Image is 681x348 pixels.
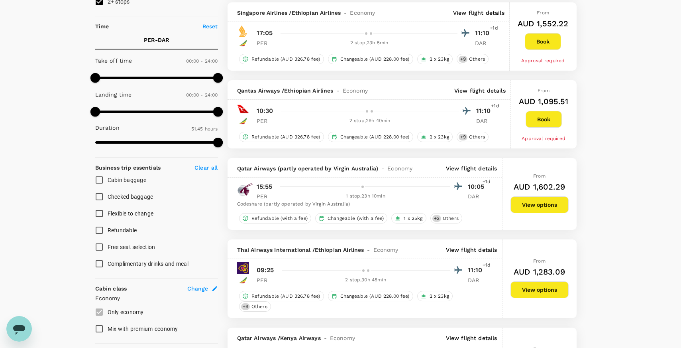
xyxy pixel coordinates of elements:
[426,134,452,140] span: 2 x 23kg
[364,246,373,254] span: -
[330,334,355,342] span: Economy
[237,37,249,49] img: ET
[417,291,453,301] div: 2 x 23kg
[108,326,178,332] span: Mix with premium-economy
[446,246,497,254] p: View flight details
[281,39,457,47] div: 2 stop , 23h 5min
[466,56,488,63] span: Others
[202,22,218,30] p: Reset
[514,180,565,193] h6: AUD 1,602.29
[521,58,565,63] span: Approval required
[483,261,491,269] span: +1d
[324,215,387,222] span: Changeable (with a fee)
[510,281,569,298] button: View options
[432,215,441,222] span: + 2
[476,106,496,116] p: 11:10
[237,103,249,115] img: QF
[186,58,218,64] span: 00:00 - 24:00
[526,111,562,128] button: Book
[239,54,324,64] div: Refundable (AUD 326.78 fee)
[237,182,253,198] img: QR
[538,88,550,93] span: From
[475,28,495,38] p: 11:10
[281,192,450,200] div: 1 stop , 23h 10min
[239,132,324,142] div: Refundable (AUD 326.78 fee)
[453,9,504,17] p: View flight details
[337,134,413,140] span: Changeable (AUD 228.00 fee)
[514,265,565,278] h6: AUD 1,283.09
[187,285,208,293] span: Change
[426,56,452,63] span: 2 x 23kg
[95,164,161,171] strong: Business trip essentials
[237,200,488,208] div: Codeshare (partly operated by Virgin Australia)
[108,227,137,233] span: Refundable
[257,106,273,116] p: 10:30
[341,9,350,17] span: -
[533,173,546,179] span: From
[400,215,426,222] span: 1 x 25kg
[237,87,334,95] span: Qantas Airways / Ethiopian Airlines
[457,54,489,64] div: +9Others
[417,132,453,142] div: 2 x 23kg
[490,24,498,32] span: +1d
[108,244,155,250] span: Free seat selection
[510,196,569,213] button: View options
[518,17,569,30] h6: AUD 1,552.22
[194,164,218,172] p: Clear all
[257,192,277,200] p: PER
[328,54,413,64] div: Changeable (AUD 228.00 fee)
[337,293,413,300] span: Changeable (AUD 228.00 fee)
[315,213,387,223] div: Changeable (with a fee)
[525,33,561,50] button: Book
[95,91,132,99] p: Landing time
[237,246,364,254] span: Thai Airways International / Ethiopian Airlines
[391,213,426,223] div: 1 x 25kg
[457,132,489,142] div: +9Others
[466,134,488,140] span: Others
[241,303,250,310] span: + 9
[95,124,120,132] p: Duration
[237,115,249,127] img: ET
[257,117,277,125] p: PER
[328,132,413,142] div: Changeable (AUD 228.00 fee)
[373,246,398,254] span: Economy
[459,134,467,140] span: + 9
[239,213,311,223] div: Refundable (with a fee)
[426,293,452,300] span: 2 x 23kg
[475,39,495,47] p: DAR
[446,164,497,172] p: View flight details
[417,54,453,64] div: 2 x 23kg
[108,194,153,200] span: Checked baggage
[350,9,375,17] span: Economy
[337,56,413,63] span: Changeable (AUD 228.00 fee)
[248,293,324,300] span: Refundable (AUD 326.78 fee)
[237,9,341,17] span: Singapore Airlines / Ethiopian Airlines
[454,87,506,95] p: View flight details
[191,126,218,132] span: 51.45 hours
[537,10,549,16] span: From
[483,178,491,186] span: +1d
[237,262,249,274] img: TG
[321,334,330,342] span: -
[95,294,218,302] p: Economy
[248,56,324,63] span: Refundable (AUD 326.78 fee)
[248,215,311,222] span: Refundable (with a fee)
[108,261,188,267] span: Complimentary drinks and meal
[281,276,450,284] div: 2 stop , 30h 45min
[343,87,368,95] span: Economy
[334,87,343,95] span: -
[522,136,565,141] span: Approval required
[468,276,488,284] p: DAR
[378,164,387,172] span: -
[387,164,412,172] span: Economy
[476,117,496,125] p: DAR
[248,303,271,310] span: Others
[459,56,467,63] span: + 9
[95,22,109,30] p: Time
[248,134,324,140] span: Refundable (AUD 326.78 fee)
[257,39,277,47] p: PER
[257,28,273,38] p: 17:05
[237,334,321,342] span: Qatar Airways / Kenya Airways
[237,164,379,172] span: Qatar Airways (partly operated by Virgin Australia)
[257,276,277,284] p: PER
